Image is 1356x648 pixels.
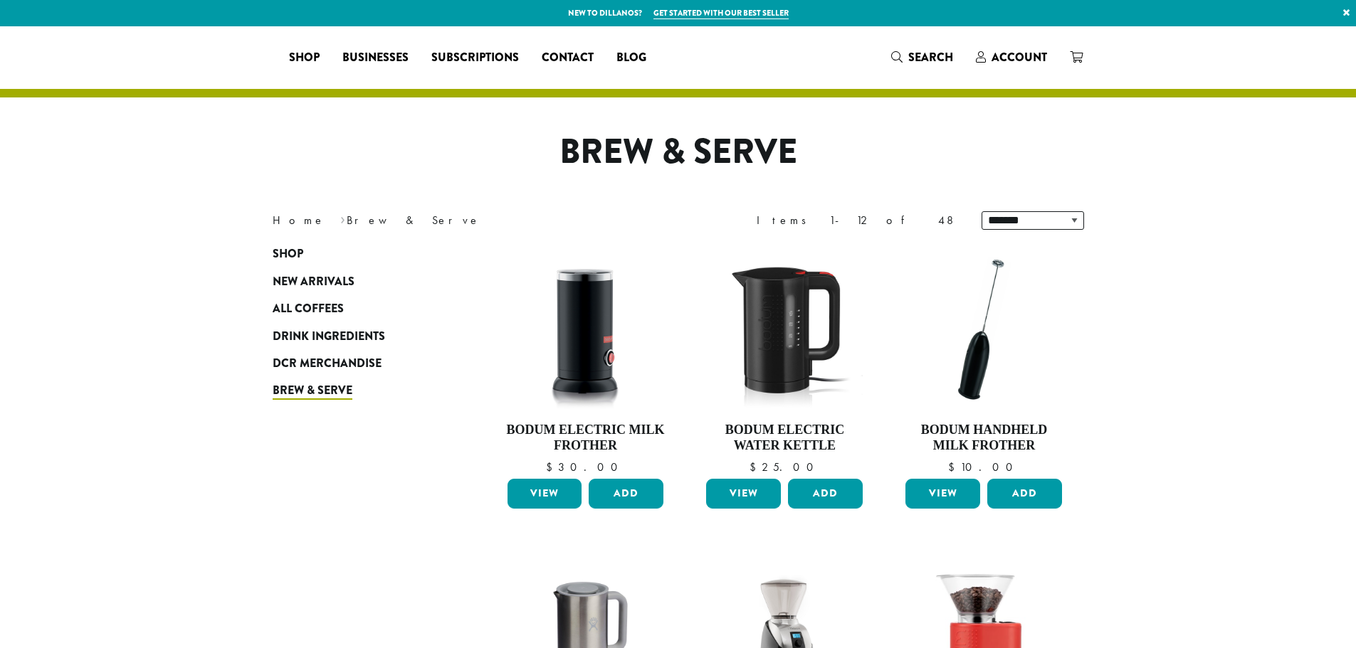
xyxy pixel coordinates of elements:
h4: Bodum Electric Milk Frother [504,423,668,453]
span: $ [750,460,762,474]
a: DCR Merchandise [273,350,443,377]
a: Bodum Electric Water Kettle $25.00 [703,248,866,473]
span: Brew & Serve [273,382,352,400]
a: Bodum Electric Milk Frother $30.00 [504,248,668,473]
span: Contact [542,49,594,67]
a: Brew & Serve [273,377,443,404]
h1: Brew & Serve [262,132,1095,173]
span: $ [546,460,558,474]
a: Shop [278,46,331,69]
a: Get started with our best seller [653,7,789,19]
a: All Coffees [273,295,443,322]
img: DP3955.01.png [703,248,866,411]
span: Search [908,49,953,65]
span: Subscriptions [431,49,519,67]
bdi: 10.00 [948,460,1019,474]
a: View [706,479,781,509]
a: Shop [273,240,443,267]
a: Home [273,213,325,228]
span: Shop [273,245,303,263]
span: $ [948,460,960,474]
a: Bodum Handheld Milk Frother $10.00 [902,248,1066,473]
span: All Coffees [273,300,344,318]
img: DP3954.01-002.png [503,248,667,411]
img: DP3927.01-002.png [902,248,1066,411]
a: View [905,479,980,509]
h4: Bodum Electric Water Kettle [703,423,866,453]
a: View [508,479,582,509]
a: New Arrivals [273,268,443,295]
h4: Bodum Handheld Milk Frother [902,423,1066,453]
button: Add [788,479,863,509]
span: Drink Ingredients [273,328,385,346]
div: Items 1-12 of 48 [757,212,960,229]
span: › [340,207,345,229]
span: Blog [616,49,646,67]
a: Search [880,46,965,69]
a: Drink Ingredients [273,322,443,349]
span: Account [992,49,1047,65]
span: Shop [289,49,320,67]
bdi: 25.00 [750,460,820,474]
span: Businesses [342,49,409,67]
button: Add [589,479,663,509]
nav: Breadcrumb [273,212,657,229]
bdi: 30.00 [546,460,624,474]
button: Add [987,479,1062,509]
span: DCR Merchandise [273,355,382,373]
span: New Arrivals [273,273,354,291]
